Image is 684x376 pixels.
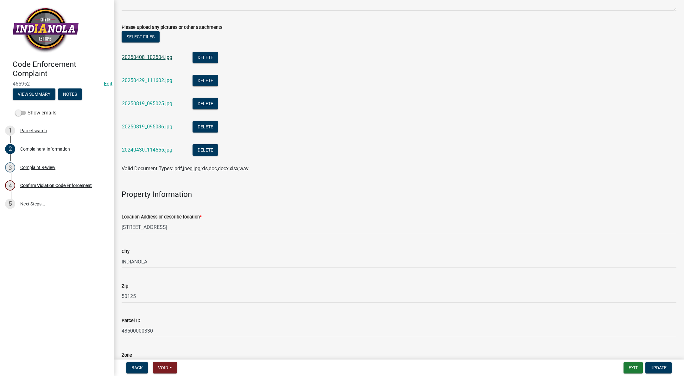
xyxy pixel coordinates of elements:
wm-modal-confirm: Delete Document [193,78,218,84]
label: Zone [122,353,132,358]
h4: Code Enforcement Complaint [13,60,109,78]
button: Delete [193,144,218,156]
div: 4 [5,180,15,191]
button: Update [645,362,672,373]
label: Parcel ID [122,319,140,323]
wm-modal-confirm: Delete Document [193,147,218,153]
wm-modal-confirm: Notes [58,92,82,97]
div: 5 [5,199,15,209]
span: Back [131,365,143,370]
div: Parcel search [20,128,47,133]
button: Delete [193,75,218,86]
h4: Property Information [122,190,676,199]
span: 465952 [13,81,101,87]
button: Void [153,362,177,373]
a: Edit [104,81,112,87]
div: Confirm Violation Code Enforcement [20,183,92,188]
label: City [122,250,130,254]
span: Valid Document Types: pdf,jpeg,jpg,xls,doc,docx,xlsx,wav [122,165,249,172]
a: 20250819_095036.jpg [122,124,172,130]
img: City of Indianola, Iowa [13,7,79,53]
a: 20250429_111602.jpg [122,77,172,83]
wm-modal-confirm: Delete Document [193,124,218,130]
div: 1 [5,126,15,136]
a: 20250819_095025.jpg [122,100,172,107]
button: Select files [122,31,160,42]
a: 20250408_102504.jpg [122,54,172,60]
span: Update [650,365,667,370]
button: Delete [193,98,218,109]
button: Back [126,362,148,373]
wm-modal-confirm: Delete Document [193,101,218,107]
span: Void [158,365,168,370]
wm-modal-confirm: Summary [13,92,55,97]
button: Delete [193,52,218,63]
wm-modal-confirm: Delete Document [193,55,218,61]
label: Show emails [15,109,56,117]
div: 2 [5,144,15,154]
button: Delete [193,121,218,133]
label: Please upload any pictures or other attachments [122,25,222,30]
div: Complainant Information [20,147,70,151]
label: Zip [122,284,128,288]
wm-modal-confirm: Edit Application Number [104,81,112,87]
div: 3 [5,162,15,172]
button: Notes [58,88,82,100]
label: Location Address or describe location [122,215,202,219]
a: 20240430_114555.jpg [122,147,172,153]
div: Complaint Review [20,165,55,170]
button: Exit [624,362,643,373]
button: View Summary [13,88,55,100]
